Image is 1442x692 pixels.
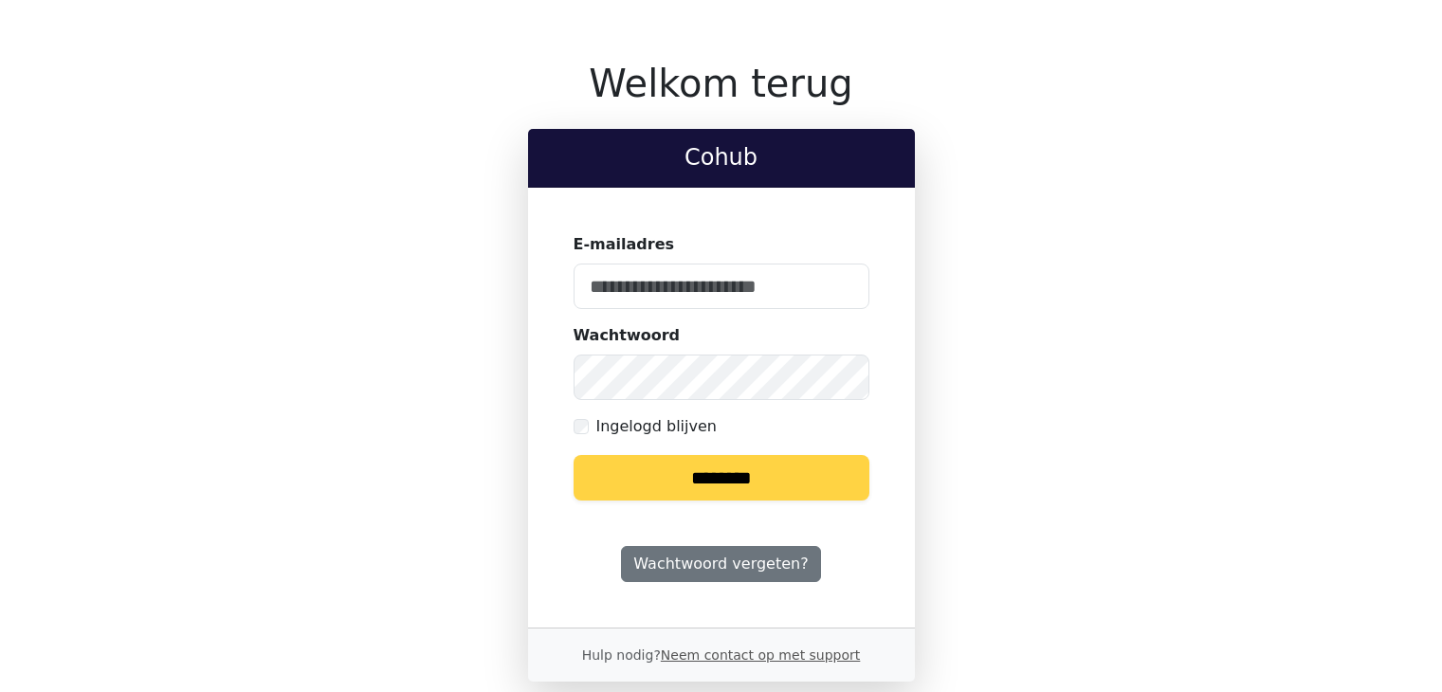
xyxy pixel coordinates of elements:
label: Ingelogd blijven [596,415,717,438]
a: Neem contact op met support [661,647,860,663]
a: Wachtwoord vergeten? [621,546,820,582]
h2: Cohub [543,144,900,172]
label: E-mailadres [574,233,675,256]
label: Wachtwoord [574,324,681,347]
h1: Welkom terug [528,61,915,106]
small: Hulp nodig? [582,647,861,663]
